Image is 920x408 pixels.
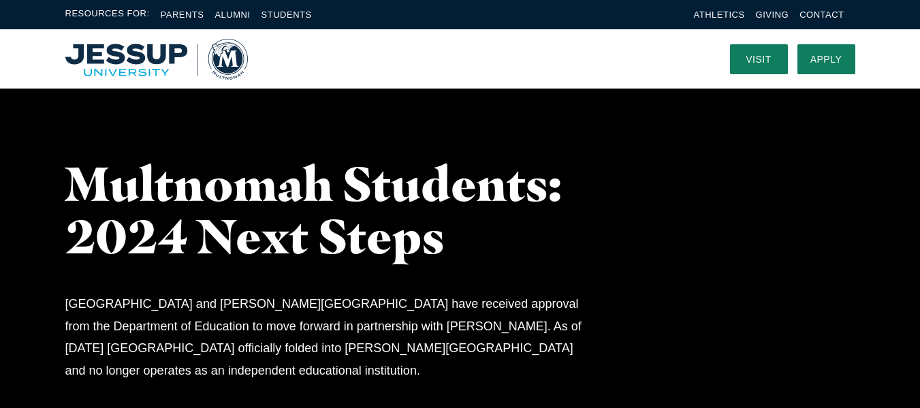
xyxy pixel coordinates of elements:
[215,10,250,20] a: Alumni
[161,10,204,20] a: Parents
[65,293,592,381] p: [GEOGRAPHIC_DATA] and [PERSON_NAME][GEOGRAPHIC_DATA] have received approval from the Department o...
[797,44,855,74] a: Apply
[799,10,844,20] a: Contact
[756,10,789,20] a: Giving
[261,10,312,20] a: Students
[65,39,248,80] img: Multnomah University Logo
[65,157,617,262] h1: Multnomah Students: 2024 Next Steps
[730,44,788,74] a: Visit
[694,10,745,20] a: Athletics
[65,39,248,80] a: Home
[65,7,150,22] span: Resources For:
